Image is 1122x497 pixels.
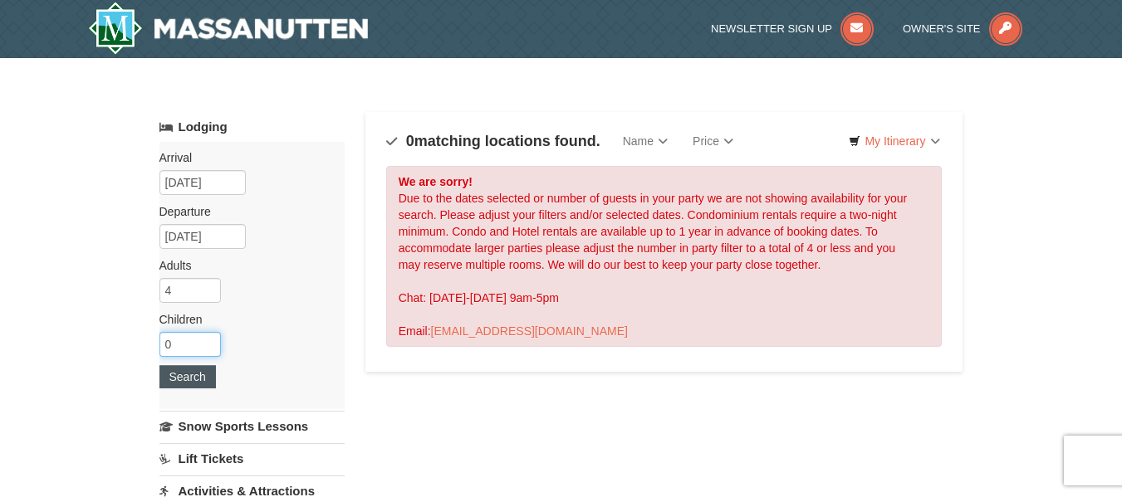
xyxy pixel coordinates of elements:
a: Massanutten Resort [88,2,369,55]
span: Owner's Site [903,22,981,35]
div: Due to the dates selected or number of guests in your party we are not showing availability for y... [386,166,943,347]
a: [EMAIL_ADDRESS][DOMAIN_NAME] [431,324,628,338]
a: Newsletter Sign Up [711,22,874,35]
strong: We are sorry! [399,175,473,188]
label: Arrival [159,149,332,166]
span: Newsletter Sign Up [711,22,832,35]
label: Children [159,311,332,328]
a: Lift Tickets [159,443,345,474]
a: Price [680,124,746,158]
a: My Itinerary [838,129,950,153]
a: Snow Sports Lessons [159,411,345,441]
a: Lodging [159,112,345,142]
label: Departure [159,203,332,220]
label: Adults [159,257,332,274]
span: 0 [406,133,414,149]
button: Search [159,365,216,388]
img: Massanutten Resort Logo [88,2,369,55]
a: Owner's Site [903,22,1022,35]
a: Name [610,124,680,158]
h4: matching locations found. [386,133,600,149]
